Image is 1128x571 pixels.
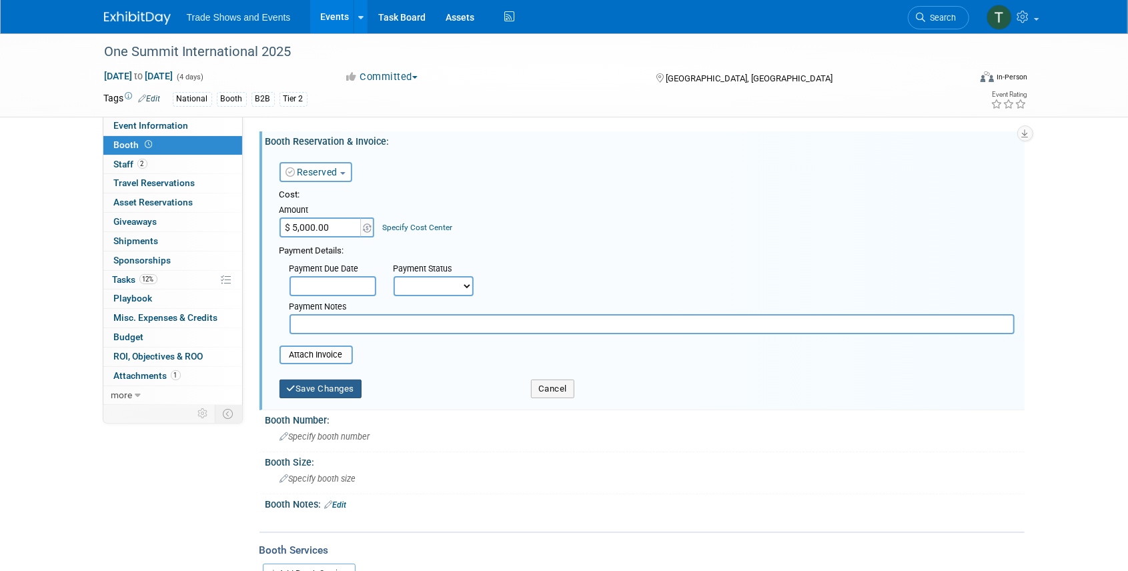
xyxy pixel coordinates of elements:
a: Asset Reservations [103,193,242,212]
span: 2 [137,159,147,169]
div: Event Rating [991,91,1027,98]
button: Save Changes [279,380,362,398]
a: Budget [103,328,242,347]
a: Search [908,6,969,29]
span: Tasks [113,274,157,285]
a: Reserved [286,167,338,177]
span: Shipments [114,235,159,246]
div: Payment Due Date [290,263,374,276]
td: Tags [104,91,161,107]
div: National [173,92,212,106]
div: Booth [217,92,247,106]
span: Staff [114,159,147,169]
div: In-Person [996,72,1027,82]
td: Toggle Event Tabs [215,405,242,422]
div: Booth Size: [265,452,1025,469]
a: Misc. Expenses & Credits [103,309,242,328]
div: Booth Number: [265,410,1025,427]
span: (4 days) [176,73,204,81]
span: Attachments [114,370,181,381]
div: Payment Details: [279,241,1015,257]
span: 12% [139,274,157,284]
button: Committed [340,70,423,84]
a: Event Information [103,117,242,135]
div: Tier 2 [279,92,308,106]
td: Personalize Event Tab Strip [192,405,215,422]
span: Giveaways [114,216,157,227]
a: Travel Reservations [103,174,242,193]
button: Cancel [531,380,574,398]
a: Playbook [103,290,242,308]
span: Asset Reservations [114,197,193,207]
div: Amount [279,204,376,217]
span: Travel Reservations [114,177,195,188]
span: [GEOGRAPHIC_DATA], [GEOGRAPHIC_DATA] [666,73,832,83]
span: Specify booth size [280,474,356,484]
a: ROI, Objectives & ROO [103,348,242,366]
span: Budget [114,332,144,342]
a: Giveaways [103,213,242,231]
span: [DATE] [DATE] [104,70,174,82]
div: Booth Reservation & Invoice: [265,131,1025,148]
a: Attachments1 [103,367,242,386]
span: ROI, Objectives & ROO [114,351,203,362]
span: 1 [171,370,181,380]
img: Format-Inperson.png [981,71,994,82]
div: Event Format [891,69,1028,89]
div: Cost: [279,189,1015,201]
div: Booth Services [259,543,1025,558]
div: B2B [251,92,275,106]
a: Edit [139,94,161,103]
span: Misc. Expenses & Credits [114,312,218,323]
a: Shipments [103,232,242,251]
a: Staff2 [103,155,242,174]
span: Event Information [114,120,189,131]
span: Playbook [114,293,153,304]
a: more [103,386,242,405]
span: Booth not reserved yet [143,139,155,149]
a: Specify Cost Center [382,223,452,232]
a: Tasks12% [103,271,242,290]
img: Tiff Wagner [987,5,1012,30]
span: Search [926,13,957,23]
a: Booth [103,136,242,155]
img: ExhibitDay [104,11,171,25]
span: Booth [114,139,155,150]
div: Booth Notes: [265,494,1025,512]
span: Trade Shows and Events [187,12,291,23]
span: to [133,71,145,81]
a: Sponsorships [103,251,242,270]
span: Sponsorships [114,255,171,265]
a: Edit [325,500,347,510]
div: Payment Notes [290,301,1015,314]
button: Reserved [279,162,352,182]
div: One Summit International 2025 [100,40,949,64]
span: more [111,390,133,400]
span: Specify booth number [280,432,370,442]
div: Payment Status [394,263,483,276]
